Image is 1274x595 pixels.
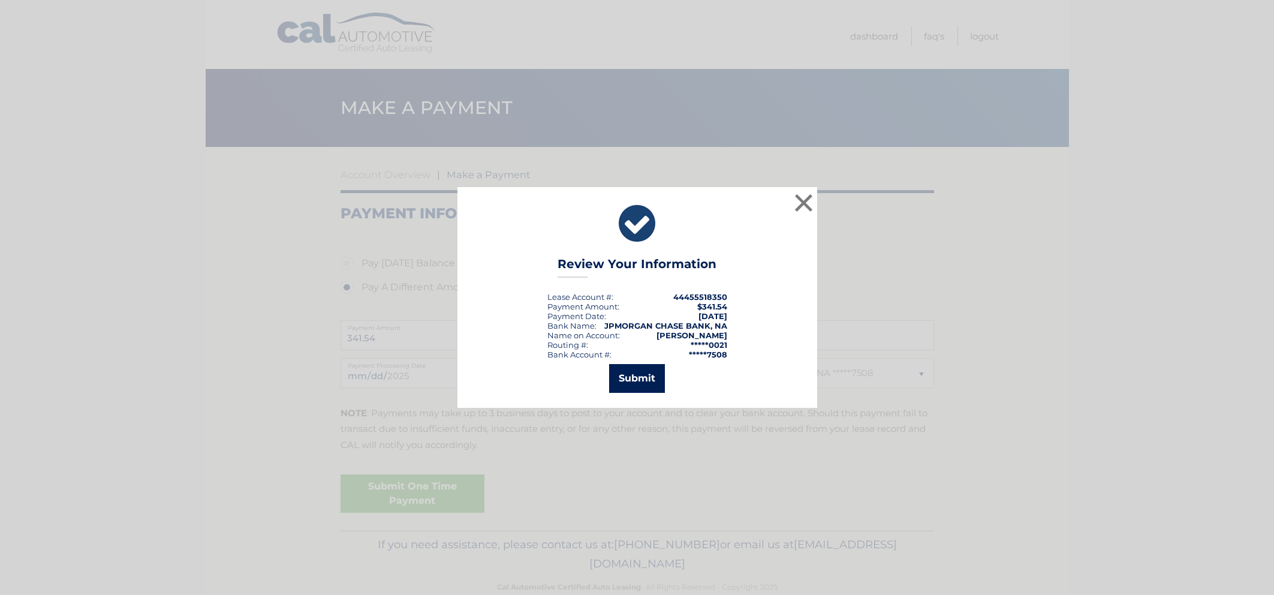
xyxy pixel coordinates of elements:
div: : [547,311,606,321]
div: Name on Account: [547,330,620,340]
span: [DATE] [698,311,727,321]
strong: [PERSON_NAME] [656,330,727,340]
button: Submit [609,364,665,393]
strong: 44455518350 [673,292,727,302]
button: × [792,191,816,215]
h3: Review Your Information [558,257,716,278]
div: Bank Name: [547,321,597,330]
span: Payment Date [547,311,604,321]
div: Lease Account #: [547,292,613,302]
div: Bank Account #: [547,350,612,359]
div: Routing #: [547,340,588,350]
strong: JPMORGAN CHASE BANK, NA [604,321,727,330]
span: $341.54 [697,302,727,311]
div: Payment Amount: [547,302,619,311]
